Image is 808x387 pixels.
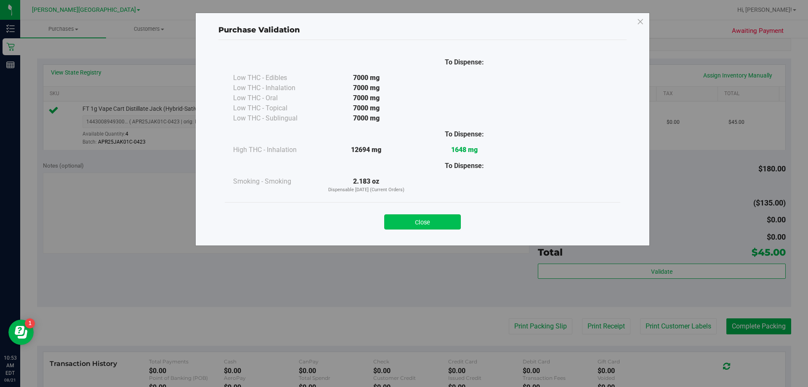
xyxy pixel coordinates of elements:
span: Purchase Validation [218,25,300,35]
div: Low THC - Sublingual [233,113,317,123]
div: Low THC - Inhalation [233,83,317,93]
div: To Dispense: [415,129,513,139]
div: 7000 mg [317,83,415,93]
div: Low THC - Edibles [233,73,317,83]
strong: 1648 mg [451,146,478,154]
div: 7000 mg [317,73,415,83]
div: 12694 mg [317,145,415,155]
div: High THC - Inhalation [233,145,317,155]
div: Low THC - Topical [233,103,317,113]
div: To Dispense: [415,161,513,171]
p: Dispensable [DATE] (Current Orders) [317,187,415,194]
div: 7000 mg [317,113,415,123]
div: 7000 mg [317,103,415,113]
div: 2.183 oz [317,176,415,194]
div: Low THC - Oral [233,93,317,103]
div: Smoking - Smoking [233,176,317,187]
div: To Dispense: [415,57,513,67]
button: Close [384,214,461,230]
iframe: Resource center unread badge [25,318,35,328]
iframe: Resource center [8,320,34,345]
div: 7000 mg [317,93,415,103]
